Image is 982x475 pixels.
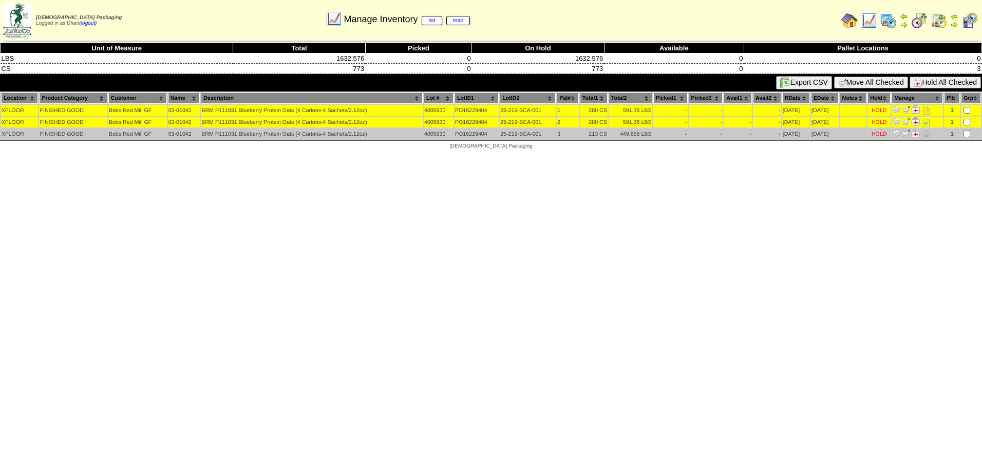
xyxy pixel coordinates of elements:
td: - [653,105,688,116]
span: Logged in as Dhart [36,15,122,26]
td: 4005930 [424,105,454,116]
img: arrowright.gif [900,21,908,29]
img: cart.gif [838,79,846,87]
th: Description [201,93,423,104]
th: Product Category [39,93,107,104]
img: Adjust [892,117,900,125]
td: 25-219-SCA-001 [500,117,556,127]
td: 0 [604,64,744,74]
th: Unit of Measure [1,43,233,53]
a: (logout) [80,21,97,26]
img: calendarcustomer.gif [961,12,978,29]
div: 1 [945,131,959,137]
img: Manage Hold [912,129,920,137]
th: Plt [944,93,960,104]
th: Location [1,93,38,104]
td: Bobs Red Mill GF [108,105,167,116]
td: PO16229404 [455,129,499,139]
div: 1 [945,119,959,125]
td: FINISHED GOOD [39,129,107,139]
th: Pallet Locations [744,43,982,53]
th: Name [168,93,200,104]
td: 3 [557,129,579,139]
td: 449.856 LBS [609,129,652,139]
td: CS [1,64,233,74]
td: XFLOOR [1,117,38,127]
td: 25-219-SCA-001 [500,105,556,116]
td: - [724,129,752,139]
td: 1632.576 [472,53,604,64]
td: XFLOOR [1,129,38,139]
th: On Hold [472,43,604,53]
th: Available [604,43,744,53]
img: Adjust [892,105,900,114]
img: Move [902,117,910,125]
a: list [422,16,442,25]
th: Avail1 [724,93,752,104]
td: PO16229404 [455,105,499,116]
td: 0 [365,53,471,64]
td: - [724,105,752,116]
img: calendarprod.gif [880,12,897,29]
td: 3 [744,64,982,74]
img: Move [902,129,910,137]
div: 1 [945,107,959,114]
img: arrowleft.gif [900,12,908,21]
td: 0 [365,64,471,74]
td: 773 [472,64,604,74]
td: [DATE] [811,129,839,139]
td: - [689,105,723,116]
span: Manage Inventory [344,14,470,25]
img: calendarinout.gif [931,12,947,29]
th: Picked [365,43,471,53]
i: Note [923,107,930,115]
img: Manage Hold [912,105,920,114]
div: HOLD [872,119,887,125]
i: Note [923,131,930,138]
img: line_graph.gif [861,12,877,29]
td: 25-219-SCA-001 [500,129,556,139]
td: - [653,117,688,127]
td: Bobs Red Mill GF [108,129,167,139]
img: home.gif [841,12,858,29]
td: Bobs Red Mill GF [108,117,167,127]
td: 0 [604,53,744,64]
th: Total [233,43,365,53]
td: [DATE] [811,117,839,127]
td: - [689,129,723,139]
th: Picked1 [653,93,688,104]
div: HOLD [872,131,887,137]
td: - [753,117,781,127]
td: - [753,105,781,116]
td: 1 [557,105,579,116]
div: HOLD [872,107,887,114]
td: 280 CS [580,105,608,116]
th: Pal# [557,93,579,104]
th: EDate [811,93,839,104]
th: Total1 [580,93,608,104]
th: LotID1 [455,93,499,104]
td: 4005930 [424,129,454,139]
td: 4005930 [424,117,454,127]
td: 03-01042 [168,105,200,116]
img: zoroco-logo-small.webp [3,3,31,38]
i: Note [923,119,930,126]
img: calendarblend.gif [911,12,928,29]
span: [DEMOGRAPHIC_DATA] Packaging [449,143,532,149]
img: Adjust [892,129,900,137]
th: Grp [961,93,981,104]
th: Manage [892,93,943,104]
span: [DEMOGRAPHIC_DATA] Packaging [36,15,122,21]
img: excel.gif [780,78,790,88]
td: XFLOOR [1,105,38,116]
td: [DATE] [782,129,810,139]
td: - [689,117,723,127]
img: Manage Hold [912,117,920,125]
th: Avail2 [753,93,781,104]
td: BRM P111031 Blueberry Protein Oats (4 Cartons-4 Sachets/2.12oz) [201,129,423,139]
td: 591.36 LBS [609,105,652,116]
a: map [446,16,470,25]
td: 0 [744,53,982,64]
th: RDate [782,93,810,104]
td: - [724,117,752,127]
